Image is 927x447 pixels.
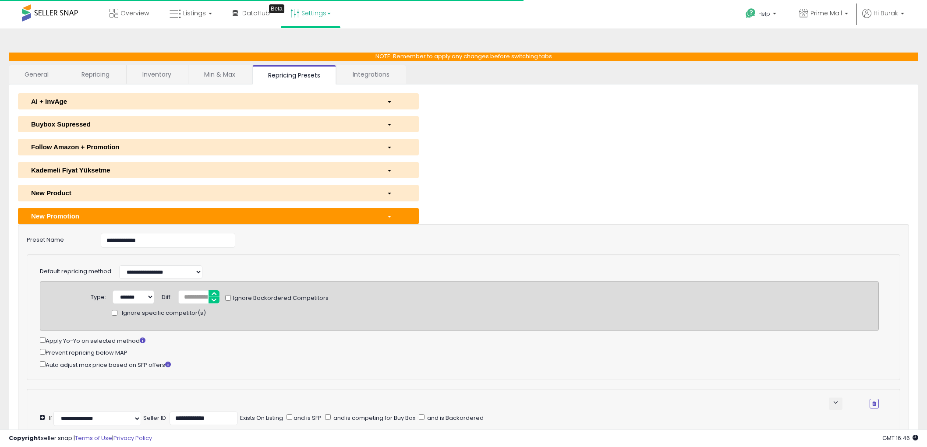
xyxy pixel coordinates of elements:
[9,434,41,442] strong: Copyright
[143,414,166,422] div: Seller ID
[252,65,336,84] a: Repricing Presets
[9,434,152,443] div: seller snap | |
[18,93,419,109] button: AI + InvAge
[231,294,329,303] span: Ignore Backordered Competitors
[75,434,112,442] a: Terms of Use
[829,398,842,410] button: keyboard_arrow_down
[18,162,419,178] button: Kademeli Fiyat Yüksetme
[25,211,380,221] div: New Promotion
[426,414,484,422] span: and is Backordered
[122,309,206,317] span: Ignore specific competitor(s)
[188,65,251,84] a: Min & Max
[745,8,756,19] i: Get Help
[269,4,284,13] div: Tooltip anchor
[183,9,206,18] span: Listings
[292,414,322,422] span: and is SFP
[9,53,918,61] p: NOTE: Remember to apply any changes before switching tabs
[18,116,419,132] button: Buybox Supressed
[40,359,879,370] div: Auto adjust max price based on SFP offers
[810,9,842,18] span: Prime Mall
[882,434,918,442] span: 2025-10-9 16:46 GMT
[25,142,380,151] div: Follow Amazon + Promotion
[66,65,125,84] a: Repricing
[91,290,106,302] div: Type:
[40,267,113,276] label: Default repricing method:
[240,414,283,422] div: Exists On Listing
[25,165,380,175] div: Kademeli Fiyat Yüksetme
[831,398,840,407] span: keyboard_arrow_down
[18,139,419,155] button: Follow Amazon + Promotion
[18,185,419,201] button: New Product
[872,401,876,406] i: Remove Condition
[25,97,380,106] div: AI + InvAge
[25,188,380,197] div: New Product
[162,290,172,302] div: Diff:
[758,10,770,18] span: Help
[127,65,187,84] a: Inventory
[332,414,415,422] span: and is competing for Buy Box
[862,9,904,28] a: Hi Burak
[739,1,785,28] a: Help
[40,347,879,357] div: Prevent repricing below MAP
[120,9,149,18] span: Overview
[337,65,405,84] a: Integrations
[20,233,94,244] label: Preset Name
[18,208,419,224] button: New Promotion
[242,9,270,18] span: DataHub
[40,335,879,345] div: Apply Yo-Yo on selected method
[42,428,60,440] div: :
[25,120,380,129] div: Buybox Supressed
[113,434,152,442] a: Privacy Policy
[9,65,65,84] a: General
[874,9,898,18] span: Hi Burak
